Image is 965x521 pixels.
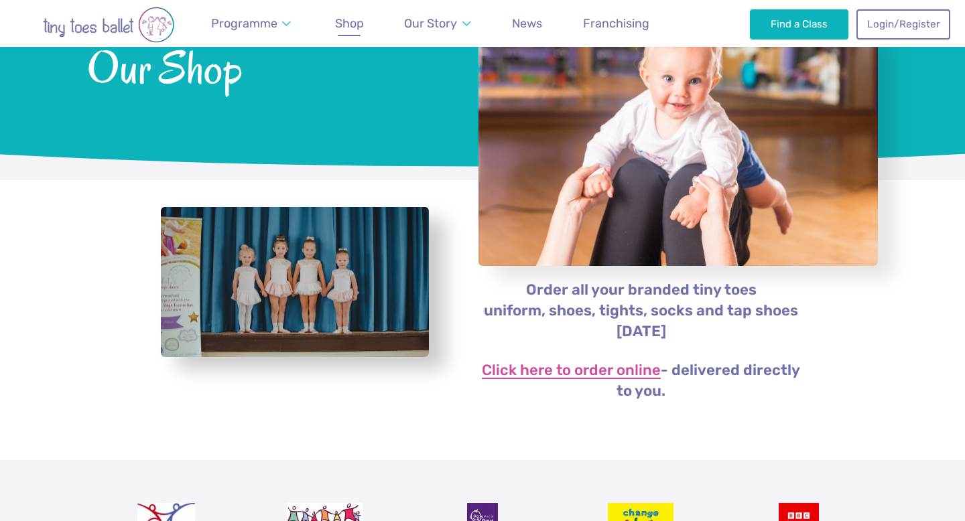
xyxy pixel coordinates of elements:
[577,9,655,39] a: Franchising
[87,39,443,93] span: Our Shop
[478,280,804,342] p: Order all your branded tiny toes uniform, shoes, tights, socks and tap shoes [DATE]
[478,360,804,402] p: - delivered directly to you.
[205,9,298,39] a: Programme
[161,207,429,358] a: View full-size image
[512,16,542,30] span: News
[329,9,370,39] a: Shop
[583,16,649,30] span: Franchising
[398,9,477,39] a: Our Story
[506,9,548,39] a: News
[211,16,277,30] span: Programme
[404,16,457,30] span: Our Story
[15,7,202,43] img: tiny toes ballet
[482,363,661,379] a: Click here to order online
[335,16,364,30] span: Shop
[750,9,848,39] a: Find a Class
[856,9,950,39] a: Login/Register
